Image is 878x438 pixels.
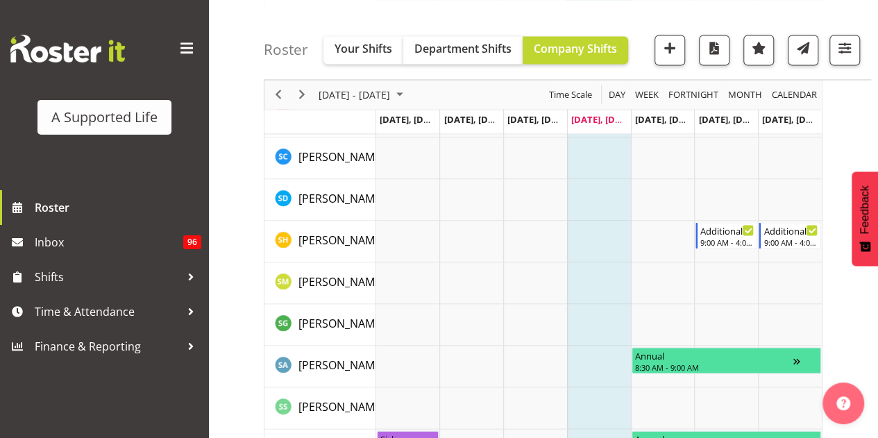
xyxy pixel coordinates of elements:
span: Shifts [35,267,180,287]
div: Sep 29 - Oct 05, 2025 [314,80,412,109]
span: Fortnight [667,86,720,103]
button: Time Scale [547,86,595,103]
span: [PERSON_NAME] [298,190,385,205]
button: Add a new shift [655,35,685,65]
span: Month [727,86,763,103]
button: Highlight an important date within the roster. [743,35,774,65]
span: calendar [770,86,818,103]
span: [PERSON_NAME] ([PERSON_NAME]) [PERSON_NAME] [298,357,569,372]
a: [PERSON_NAME] [298,398,385,414]
button: Month [770,86,820,103]
button: Feedback - Show survey [852,171,878,266]
span: Week [634,86,660,103]
span: Roster [35,197,201,218]
td: Sophie Mitchell resource [264,262,376,304]
td: Stephanie (Steph) Girsberger resource [264,304,376,346]
a: [PERSON_NAME] ([PERSON_NAME]) [PERSON_NAME] [298,356,569,373]
button: Send a list of all shifts for the selected filtered period to all rostered employees. [788,35,818,65]
div: Additional [PERSON_NAME] support [763,223,818,237]
a: [PERSON_NAME] [298,189,385,206]
div: 9:00 AM - 4:00 PM [763,236,818,247]
div: Skylah Hansen"s event - Additional Bradley support Begin From Saturday, October 4, 2025 at 9:00:0... [695,222,758,249]
div: 9:00 AM - 4:00 PM [700,236,754,247]
button: Next [293,86,312,103]
div: A Supported Life [51,107,158,128]
span: Finance & Reporting [35,336,180,357]
button: Timeline Month [726,86,765,103]
button: Fortnight [666,86,721,103]
td: Stuart Spackman resource [264,387,376,429]
span: Department Shifts [414,41,512,56]
td: Skylah Davidson resource [264,179,376,221]
button: Previous [269,86,288,103]
span: 96 [183,235,201,249]
div: 8:30 AM - 9:00 AM [635,361,793,372]
span: Day [607,86,627,103]
a: [PERSON_NAME] [298,273,385,289]
span: [DATE], [DATE] [444,112,507,125]
div: next period [290,80,314,109]
span: [PERSON_NAME] ([PERSON_NAME] [298,315,477,330]
button: Your Shifts [323,36,403,64]
button: October 2025 [316,86,410,103]
button: Department Shifts [403,36,523,64]
span: [DATE], [DATE] [380,112,443,125]
div: previous period [267,80,290,109]
img: Rosterit website logo [10,35,125,62]
div: Stephen (Steve) Aitken"s event - Annual Begin From Friday, October 3, 2025 at 8:30:00 AM GMT+13:0... [632,347,821,373]
h4: Roster [264,42,308,58]
span: [PERSON_NAME] [298,232,385,247]
span: Inbox [35,232,183,253]
td: Silke Carter resource [264,137,376,179]
td: Stephen (Steve) Aitken resource [264,346,376,387]
img: help-xxl-2.png [836,396,850,410]
span: [DATE], [DATE] [698,112,761,125]
button: Timeline Day [607,86,628,103]
button: Company Shifts [523,36,628,64]
button: Download a PDF of the roster according to the set date range. [699,35,729,65]
a: [PERSON_NAME] [298,231,385,248]
a: [PERSON_NAME] [298,148,385,165]
span: Feedback [859,185,871,234]
div: Additional [PERSON_NAME] support [700,223,754,237]
div: Annual [635,348,793,362]
td: Skylah Hansen resource [264,221,376,262]
span: [PERSON_NAME] [298,149,385,164]
span: Time Scale [548,86,593,103]
button: Timeline Week [633,86,661,103]
span: [DATE], [DATE] [507,112,571,125]
span: [DATE], [DATE] [635,112,698,125]
div: Skylah Hansen"s event - Additional Bradley support Begin From Sunday, October 5, 2025 at 9:00:00 ... [759,222,821,249]
a: [PERSON_NAME] ([PERSON_NAME] [298,314,477,331]
span: Time & Attendance [35,301,180,322]
span: [DATE] - [DATE] [317,86,391,103]
span: [DATE], [DATE] [571,112,634,125]
span: Your Shifts [335,41,392,56]
span: Company Shifts [534,41,617,56]
span: [DATE], [DATE] [762,112,825,125]
button: Filter Shifts [829,35,860,65]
